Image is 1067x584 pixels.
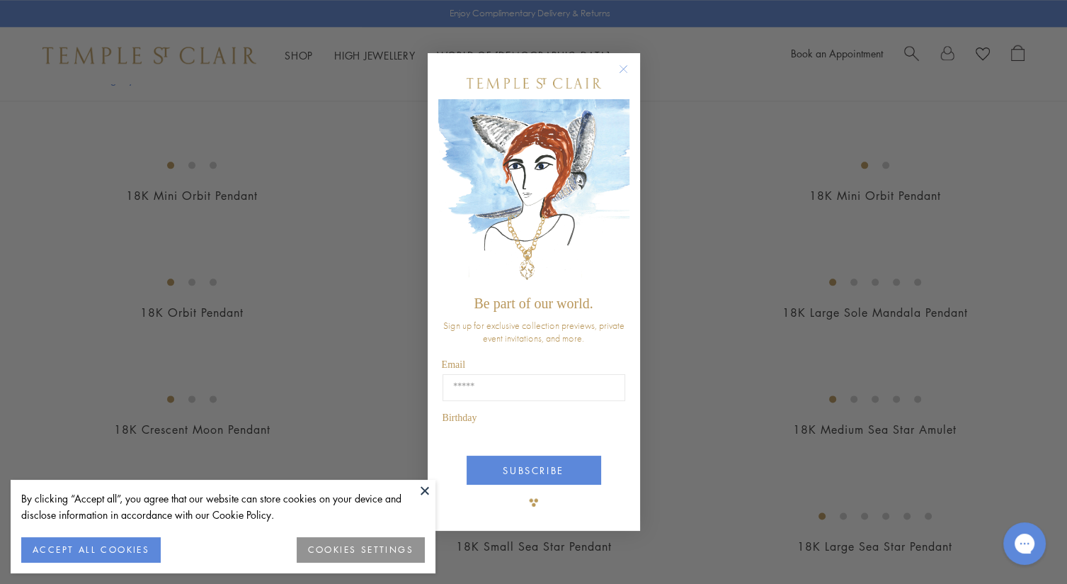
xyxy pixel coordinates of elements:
[443,412,477,423] span: Birthday
[21,490,425,523] div: By clicking “Accept all”, you agree that our website can store cookies on your device and disclos...
[21,537,161,563] button: ACCEPT ALL COOKIES
[438,99,629,288] img: c4a9eb12-d91a-4d4a-8ee0-386386f4f338.jpeg
[622,67,639,85] button: Close dialog
[520,488,548,517] img: TSC
[467,78,601,89] img: Temple St. Clair
[474,296,593,311] span: Be part of our world.
[442,359,465,370] span: Email
[996,517,1053,570] iframe: Gorgias live chat messenger
[443,374,625,401] input: Email
[443,319,624,344] span: Sign up for exclusive collection previews, private event invitations, and more.
[467,456,601,485] button: SUBSCRIBE
[297,537,425,563] button: COOKIES SETTINGS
